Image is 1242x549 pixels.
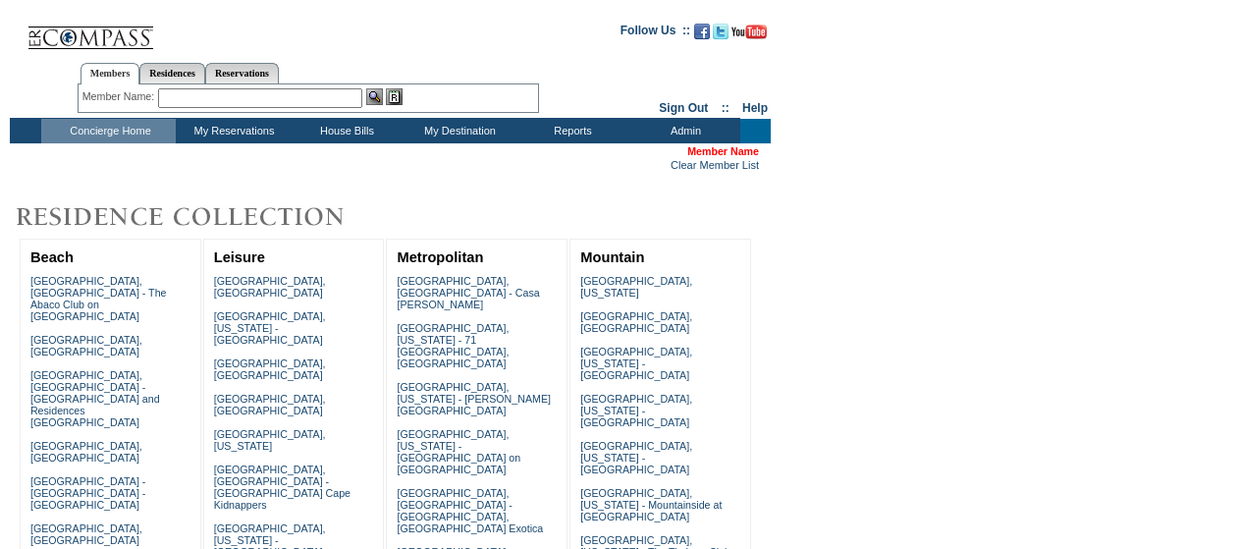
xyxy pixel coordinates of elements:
a: Become our fan on Facebook [694,29,710,41]
a: Mountain [580,249,644,265]
a: [GEOGRAPHIC_DATA], [GEOGRAPHIC_DATA] [30,440,142,464]
a: Sign Out [659,101,708,115]
a: Clear [671,159,696,171]
a: [GEOGRAPHIC_DATA], [GEOGRAPHIC_DATA] [580,310,692,334]
td: Follow Us :: [621,22,690,45]
a: [GEOGRAPHIC_DATA] - [GEOGRAPHIC_DATA] - [GEOGRAPHIC_DATA] [30,475,145,511]
td: Concierge Home [41,119,176,143]
a: Metropolitan [397,249,483,265]
img: Become our fan on Facebook [694,24,710,39]
a: Member List [699,159,759,171]
span: :: [722,101,729,115]
a: [GEOGRAPHIC_DATA], [US_STATE] - [PERSON_NAME][GEOGRAPHIC_DATA] [397,381,551,416]
a: Subscribe to our YouTube Channel [731,29,767,41]
a: [GEOGRAPHIC_DATA], [GEOGRAPHIC_DATA] [214,357,326,381]
img: Follow us on Twitter [713,24,729,39]
a: [GEOGRAPHIC_DATA], [GEOGRAPHIC_DATA] [214,275,326,299]
a: [GEOGRAPHIC_DATA], [US_STATE] - [GEOGRAPHIC_DATA] [580,346,692,381]
span: Member Name [687,145,759,157]
a: [GEOGRAPHIC_DATA], [GEOGRAPHIC_DATA] - Casa [PERSON_NAME] [397,275,539,310]
a: Members [81,63,140,84]
a: [GEOGRAPHIC_DATA], [US_STATE] - Mountainside at [GEOGRAPHIC_DATA] [580,487,722,522]
img: i.gif [10,29,26,30]
a: [GEOGRAPHIC_DATA], [GEOGRAPHIC_DATA] - The Abaco Club on [GEOGRAPHIC_DATA] [30,275,167,322]
a: [GEOGRAPHIC_DATA], [US_STATE] - 71 [GEOGRAPHIC_DATA], [GEOGRAPHIC_DATA] [397,322,509,369]
img: Destinations by Exclusive Resorts [10,197,393,237]
img: Subscribe to our YouTube Channel [731,25,767,39]
a: [GEOGRAPHIC_DATA], [US_STATE] [214,428,326,452]
td: My Destination [402,119,514,143]
a: [GEOGRAPHIC_DATA], [US_STATE] - [GEOGRAPHIC_DATA] on [GEOGRAPHIC_DATA] [397,428,520,475]
a: Residences [139,63,205,83]
a: [GEOGRAPHIC_DATA], [GEOGRAPHIC_DATA] [214,393,326,416]
a: [GEOGRAPHIC_DATA], [GEOGRAPHIC_DATA] [30,334,142,357]
a: Follow us on Twitter [713,29,729,41]
a: [GEOGRAPHIC_DATA], [US_STATE] - [GEOGRAPHIC_DATA] [214,310,326,346]
td: House Bills [289,119,402,143]
td: Admin [627,119,740,143]
a: [GEOGRAPHIC_DATA], [US_STATE] - [GEOGRAPHIC_DATA] [580,393,692,428]
a: [GEOGRAPHIC_DATA], [GEOGRAPHIC_DATA] - [GEOGRAPHIC_DATA], [GEOGRAPHIC_DATA] Exotica [397,487,543,534]
a: [GEOGRAPHIC_DATA], [US_STATE] [580,275,692,299]
img: Compass Home [27,10,154,50]
a: [GEOGRAPHIC_DATA], [GEOGRAPHIC_DATA] [30,522,142,546]
img: View [366,88,383,105]
div: Member Name: [82,88,158,105]
a: [GEOGRAPHIC_DATA], [GEOGRAPHIC_DATA] - [GEOGRAPHIC_DATA] Cape Kidnappers [214,464,351,511]
img: Reservations [386,88,403,105]
a: Reservations [205,63,279,83]
td: My Reservations [176,119,289,143]
a: Leisure [214,249,265,265]
a: [GEOGRAPHIC_DATA], [GEOGRAPHIC_DATA] - [GEOGRAPHIC_DATA] and Residences [GEOGRAPHIC_DATA] [30,369,160,428]
a: Help [742,101,768,115]
td: Reports [514,119,627,143]
a: Beach [30,249,74,265]
a: [GEOGRAPHIC_DATA], [US_STATE] - [GEOGRAPHIC_DATA] [580,440,692,475]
